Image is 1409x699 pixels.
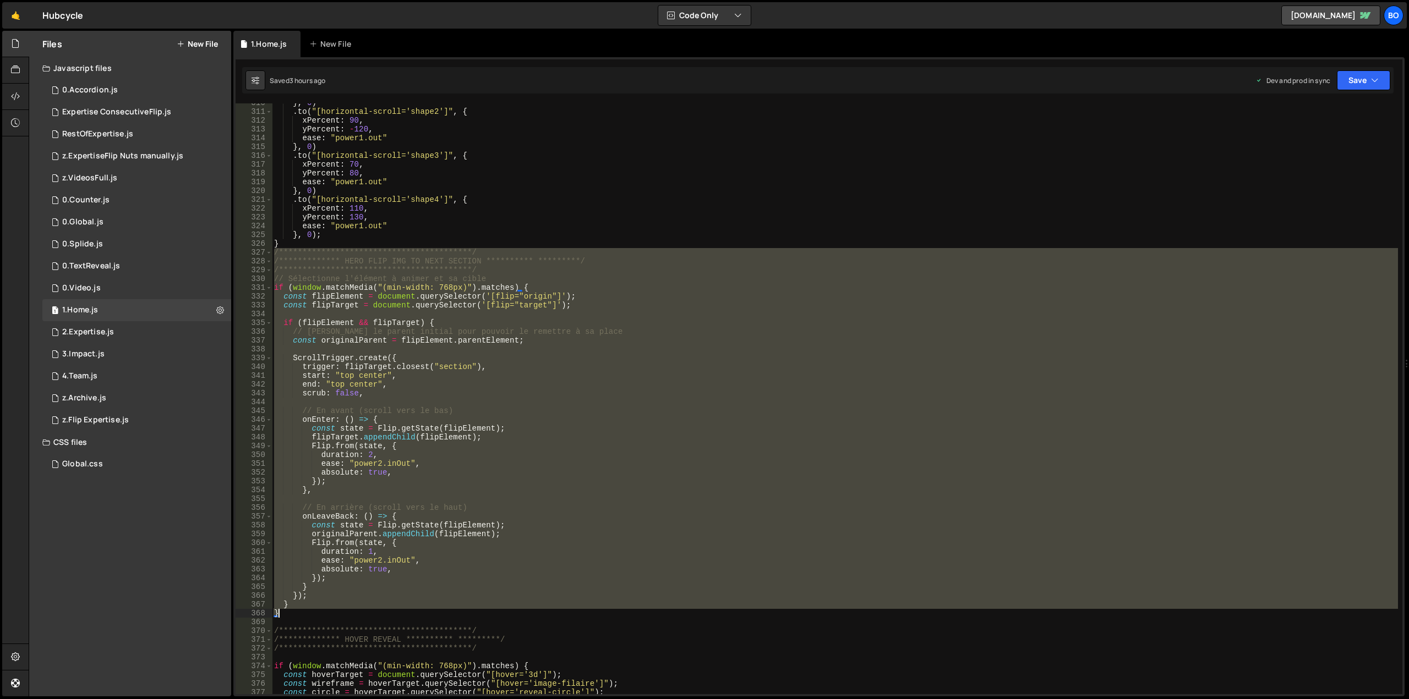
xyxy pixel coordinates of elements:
[236,204,272,213] div: 322
[42,9,83,22] div: Hubcycle
[42,211,231,233] div: 15889/42631.js
[236,134,272,142] div: 314
[42,255,231,277] div: 15889/42505.js
[236,600,272,609] div: 367
[62,217,103,227] div: 0.Global.js
[236,433,272,442] div: 348
[236,415,272,424] div: 346
[236,195,272,204] div: 321
[236,362,272,371] div: 340
[42,299,231,321] div: 15889/42417.js
[42,145,231,167] div: 15889/45513.js
[309,38,356,49] div: New File
[29,431,231,453] div: CSS files
[42,79,231,101] div: 15889/43250.js
[236,230,272,239] div: 325
[236,178,272,186] div: 319
[236,292,272,301] div: 332
[236,565,272,574] div: 363
[42,365,231,387] div: 15889/43677.js
[236,406,272,415] div: 345
[42,387,231,409] div: 15889/42433.js
[42,343,231,365] div: 15889/43502.js
[236,142,272,151] div: 315
[290,76,326,85] div: 3 hours ago
[236,160,272,169] div: 317
[236,213,272,222] div: 323
[42,167,231,189] div: 15889/44427.js
[236,424,272,433] div: 347
[236,609,272,618] div: 368
[42,453,231,475] div: 15889/44242.css
[236,450,272,459] div: 350
[1255,76,1330,85] div: Dev and prod in sync
[236,547,272,556] div: 361
[62,261,120,271] div: 0.TextReveal.js
[62,459,103,469] div: Global.css
[236,354,272,362] div: 339
[236,169,272,178] div: 318
[236,512,272,521] div: 357
[42,321,231,343] div: 15889/42773.js
[62,151,183,161] div: z.ExpertiseFlip Nuts manually.js
[270,76,326,85] div: Saved
[236,503,272,512] div: 356
[236,266,272,274] div: 329
[236,327,272,336] div: 336
[236,468,272,477] div: 352
[236,151,272,160] div: 316
[62,305,98,315] div: 1.Home.js
[236,222,272,230] div: 324
[62,393,106,403] div: z.Archive.js
[42,189,231,211] div: 15889/42709.js
[236,670,272,679] div: 375
[236,257,272,266] div: 328
[236,662,272,670] div: 374
[52,307,58,316] span: 1
[236,582,272,591] div: 365
[236,318,272,327] div: 335
[236,486,272,494] div: 354
[62,107,171,117] div: Expertise ConsecutiveFlip.js
[658,5,751,25] button: Code Only
[236,107,272,116] div: 311
[236,380,272,389] div: 342
[236,274,272,283] div: 330
[62,239,103,249] div: 0.Splide.js
[2,2,29,29] a: 🤙
[236,389,272,398] div: 343
[236,538,272,547] div: 360
[236,248,272,257] div: 327
[1281,5,1380,25] a: [DOMAIN_NAME]
[236,442,272,450] div: 349
[42,123,231,145] div: 15889/46008.js
[42,233,231,255] div: 15889/43273.js
[236,116,272,125] div: 312
[62,415,129,425] div: z.Flip Expertise.js
[62,173,117,183] div: z.VideosFull.js
[236,477,272,486] div: 353
[177,40,218,48] button: New File
[236,186,272,195] div: 320
[1384,5,1403,25] a: Bo
[62,327,114,337] div: 2.Expertise.js
[42,277,231,299] div: 15889/43216.js
[1337,70,1390,90] button: Save
[236,301,272,310] div: 333
[236,283,272,292] div: 331
[236,574,272,582] div: 364
[236,310,272,318] div: 334
[236,345,272,354] div: 338
[42,101,231,123] div: 15889/45514.js
[236,618,272,626] div: 369
[236,530,272,538] div: 359
[236,679,272,688] div: 376
[236,635,272,644] div: 371
[236,398,272,406] div: 344
[236,125,272,134] div: 313
[236,459,272,468] div: 351
[236,644,272,653] div: 372
[236,688,272,697] div: 377
[62,349,105,359] div: 3.Impact.js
